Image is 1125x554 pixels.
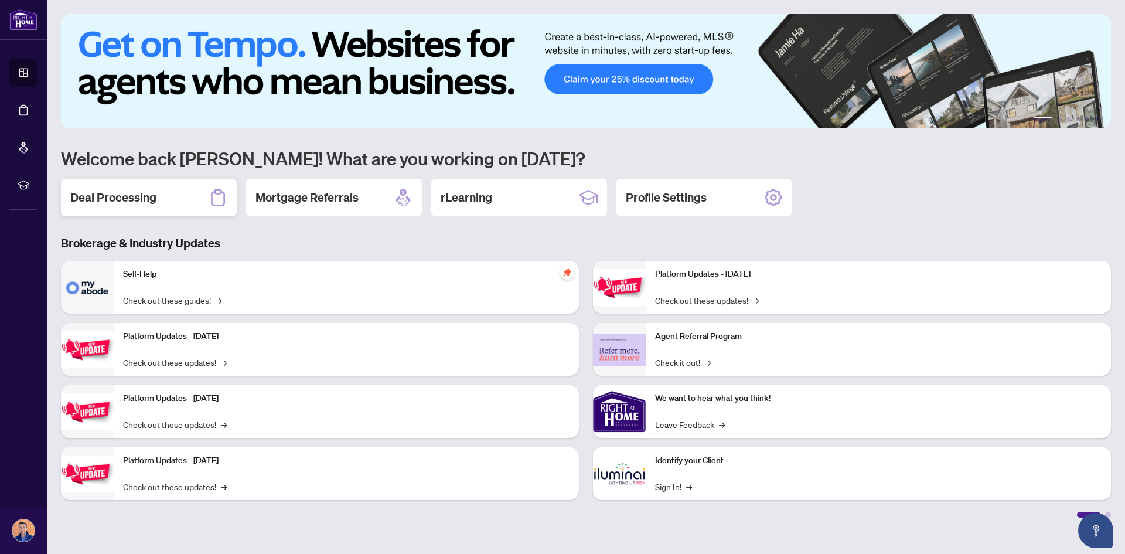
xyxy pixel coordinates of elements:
[221,480,227,493] span: →
[61,261,114,314] img: Self-Help
[705,356,711,369] span: →
[61,147,1111,169] h1: Welcome back [PERSON_NAME]! What are you working on [DATE]?
[753,294,759,307] span: →
[1034,117,1052,121] button: 1
[1066,117,1071,121] button: 3
[593,447,646,500] img: Identify your Client
[61,14,1111,128] img: Slide 0
[593,385,646,438] img: We want to hear what you think!
[560,266,574,280] span: pushpin
[719,418,725,431] span: →
[221,356,227,369] span: →
[441,189,492,206] h2: rLearning
[61,235,1111,251] h3: Brokerage & Industry Updates
[655,356,711,369] a: Check it out!→
[1095,117,1099,121] button: 6
[9,9,37,30] img: logo
[593,269,646,306] img: Platform Updates - June 23, 2025
[655,418,725,431] a: Leave Feedback→
[123,356,227,369] a: Check out these updates!→
[123,480,227,493] a: Check out these updates!→
[123,330,570,343] p: Platform Updates - [DATE]
[593,334,646,366] img: Agent Referral Program
[1078,513,1113,548] button: Open asap
[1076,117,1080,121] button: 4
[123,454,570,467] p: Platform Updates - [DATE]
[655,268,1102,281] p: Platform Updates - [DATE]
[61,393,114,430] img: Platform Updates - July 21, 2025
[123,392,570,405] p: Platform Updates - [DATE]
[61,331,114,368] img: Platform Updates - September 16, 2025
[1085,117,1090,121] button: 5
[626,189,707,206] h2: Profile Settings
[123,294,221,307] a: Check out these guides!→
[1057,117,1062,121] button: 2
[686,480,692,493] span: →
[655,480,692,493] a: Sign In!→
[123,268,570,281] p: Self-Help
[655,392,1102,405] p: We want to hear what you think!
[255,189,359,206] h2: Mortgage Referrals
[12,519,35,542] img: Profile Icon
[61,456,114,492] img: Platform Updates - July 8, 2025
[221,418,227,431] span: →
[216,294,221,307] span: →
[123,418,227,431] a: Check out these updates!→
[70,189,156,206] h2: Deal Processing
[655,454,1102,467] p: Identify your Client
[655,330,1102,343] p: Agent Referral Program
[655,294,759,307] a: Check out these updates!→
